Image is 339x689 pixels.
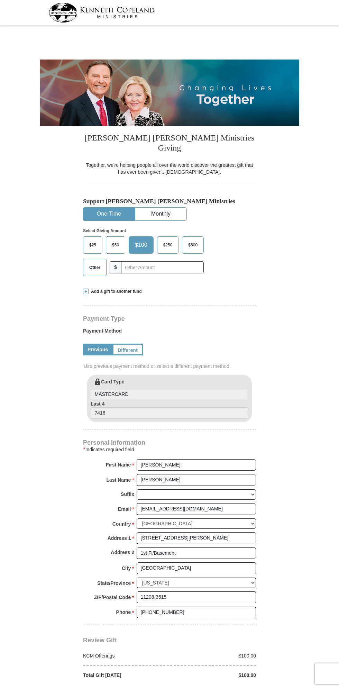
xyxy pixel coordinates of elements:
[121,261,204,273] input: Other Amount
[169,672,260,679] div: $100.00
[106,460,131,470] strong: First Name
[89,289,142,294] span: Add a gift to another fund
[83,228,126,233] strong: Select Giving Amount
[91,378,248,400] label: Card Type
[83,126,256,162] h3: [PERSON_NAME] [PERSON_NAME] Ministries Giving
[185,240,201,250] span: $500
[83,440,256,445] h4: Personal Information
[97,578,131,588] strong: State/Province
[122,563,131,573] strong: City
[110,261,121,273] span: $
[107,475,131,485] strong: Last Name
[94,592,131,602] strong: ZIP/Postal Code
[83,162,256,175] div: Together, we're helping people all over the world discover the greatest gift that has ever been g...
[83,327,256,338] label: Payment Method
[112,519,131,529] strong: Country
[112,344,143,355] a: Different
[116,607,131,617] strong: Phone
[121,489,134,499] strong: Suffix
[108,533,131,543] strong: Address 1
[83,316,256,321] h4: Payment Type
[83,198,256,205] h5: Support [PERSON_NAME] [PERSON_NAME] Ministries
[91,389,248,400] input: Card Type
[80,652,170,659] div: KCM Offerings
[91,407,248,419] input: Last 4
[49,3,155,22] img: kcm-header-logo.svg
[160,240,176,250] span: $250
[83,208,135,220] button: One-Time
[91,400,248,419] label: Last 4
[169,652,260,659] div: $100.00
[109,240,122,250] span: $50
[86,262,104,273] span: Other
[83,445,256,454] div: Indicates required field
[118,504,131,514] strong: Email
[80,672,170,679] div: Total Gift [DATE]
[111,547,134,557] strong: Address 2
[83,637,117,644] span: Review Gift
[84,363,257,370] span: Use previous payment method or select a different payment method.
[86,240,100,250] span: $25
[131,240,151,250] span: $100
[83,344,112,355] a: Previous
[135,208,186,220] button: Monthly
